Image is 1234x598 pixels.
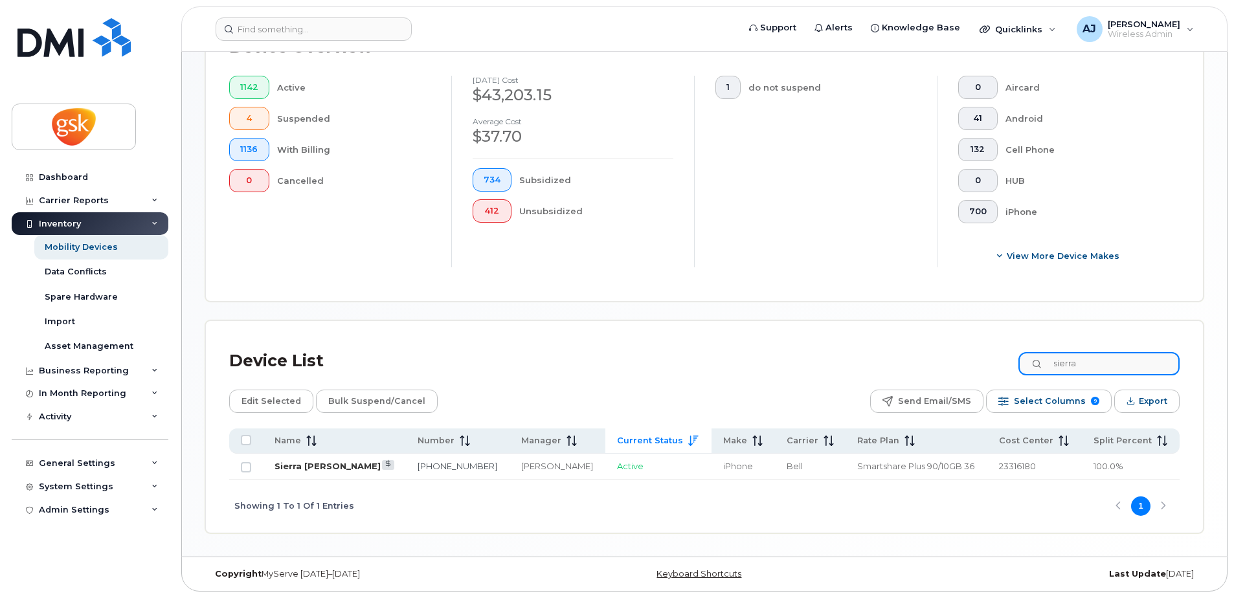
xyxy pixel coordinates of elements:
[870,390,983,413] button: Send Email/SMS
[898,392,971,411] span: Send Email/SMS
[958,200,998,223] button: 700
[787,461,803,471] span: Bell
[205,569,538,579] div: MyServe [DATE]–[DATE]
[1108,29,1180,39] span: Wireless Admin
[986,390,1112,413] button: Select Columns 9
[316,390,438,413] button: Bulk Suspend/Cancel
[382,460,394,470] a: View Last Bill
[1018,352,1180,375] input: Search Device List ...
[958,138,998,161] button: 132
[999,461,1036,471] span: 23316180
[473,199,511,223] button: 412
[999,435,1053,447] span: Cost Center
[1109,569,1166,579] strong: Last Update
[229,390,313,413] button: Edit Selected
[277,169,431,192] div: Cancelled
[240,175,258,186] span: 0
[277,76,431,99] div: Active
[617,435,683,447] span: Current Status
[1005,107,1160,130] div: Android
[473,168,511,192] button: 734
[969,175,987,186] span: 0
[1108,19,1180,29] span: [PERSON_NAME]
[240,82,258,93] span: 1142
[521,460,594,472] div: [PERSON_NAME]
[1139,392,1167,411] span: Export
[787,435,818,447] span: Carrier
[1131,496,1150,516] button: Page 1
[521,435,561,447] span: Manager
[418,435,454,447] span: Number
[1014,392,1086,411] span: Select Columns
[240,144,258,155] span: 1136
[275,435,301,447] span: Name
[241,392,301,411] span: Edit Selected
[229,76,269,99] button: 1142
[473,84,673,106] div: $43,203.15
[958,107,998,130] button: 41
[484,175,500,185] span: 734
[1005,169,1160,192] div: HUB
[969,82,987,93] span: 0
[418,461,497,471] a: [PHONE_NUMBER]
[958,169,998,192] button: 0
[1005,76,1160,99] div: Aircard
[1068,16,1203,42] div: Avanipal Jauhal
[277,138,431,161] div: With Billing
[1083,21,1096,37] span: AJ
[723,461,753,471] span: iPhone
[1005,200,1160,223] div: iPhone
[1114,390,1180,413] button: Export
[958,76,998,99] button: 0
[1091,397,1099,405] span: 9
[229,107,269,130] button: 4
[216,17,412,41] input: Find something...
[995,24,1042,34] span: Quicklinks
[215,569,262,579] strong: Copyright
[229,344,324,378] div: Device List
[473,117,673,126] h4: Average cost
[882,21,960,34] span: Knowledge Base
[519,168,674,192] div: Subsidized
[862,15,969,41] a: Knowledge Base
[969,113,987,124] span: 41
[970,16,1065,42] div: Quicklinks
[825,21,853,34] span: Alerts
[1094,435,1152,447] span: Split Percent
[234,496,354,516] span: Showing 1 To 1 Of 1 Entries
[277,107,431,130] div: Suspended
[229,138,269,161] button: 1136
[1094,461,1123,471] span: 100.0%
[715,76,741,99] button: 1
[240,113,258,124] span: 4
[484,206,500,216] span: 412
[857,435,899,447] span: Rate Plan
[760,21,796,34] span: Support
[723,435,747,447] span: Make
[969,206,987,217] span: 700
[1007,250,1119,262] span: View More Device Makes
[748,76,917,99] div: do not suspend
[656,569,741,579] a: Keyboard Shortcuts
[229,169,269,192] button: 0
[473,76,673,84] h4: [DATE] cost
[857,461,974,471] span: Smartshare Plus 90/10GB 36
[958,244,1159,267] button: View More Device Makes
[805,15,862,41] a: Alerts
[969,144,987,155] span: 132
[740,15,805,41] a: Support
[617,461,644,471] span: Active
[871,569,1204,579] div: [DATE]
[275,461,381,471] a: Sierra [PERSON_NAME]
[726,82,730,93] span: 1
[473,126,673,148] div: $37.70
[1005,138,1160,161] div: Cell Phone
[519,199,674,223] div: Unsubsidized
[328,392,425,411] span: Bulk Suspend/Cancel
